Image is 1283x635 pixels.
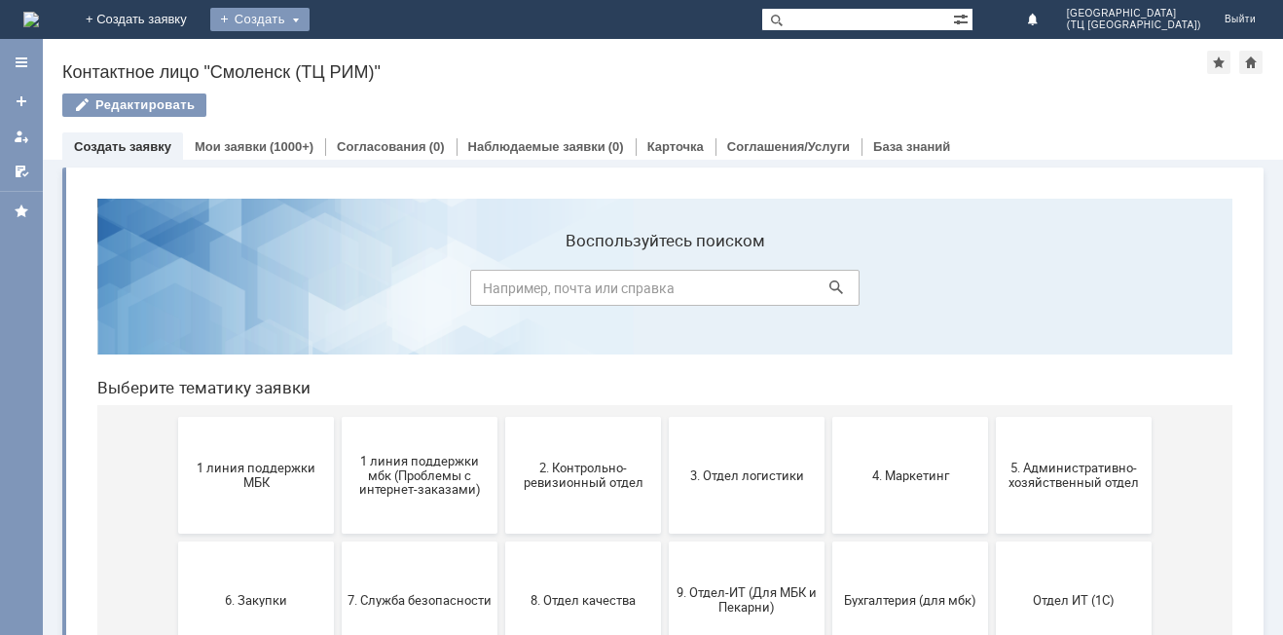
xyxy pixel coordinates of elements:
button: 5. Административно-хозяйственный отдел [914,234,1070,351]
span: 8. Отдел качества [429,409,573,424]
a: Мои заявки [195,139,267,154]
a: Создать заявку [6,86,37,117]
span: 4. Маркетинг [756,284,900,299]
a: Согласования [337,139,426,154]
button: 2. Контрольно-ревизионный отдел [423,234,579,351]
button: 1 линия поддержки мбк (Проблемы с интернет-заказами) [260,234,416,351]
span: 6. Закупки [102,409,246,424]
button: Финансовый отдел [423,483,579,600]
button: Отдел-ИТ (Офис) [260,483,416,600]
span: Бухгалтерия (для мбк) [756,409,900,424]
button: Это соглашение не активно! [751,483,906,600]
a: Наблюдаемые заявки [468,139,605,154]
button: Франчайзинг [587,483,743,600]
label: Воспользуйтесь поиском [388,48,778,67]
a: Мои согласования [6,156,37,187]
span: 1 линия поддержки мбк (Проблемы с интернет-заказами) [266,270,410,314]
span: Расширенный поиск [953,9,972,27]
span: Франчайзинг [593,534,737,548]
span: 9. Отдел-ИТ (Для МБК и Пекарни) [593,402,737,431]
button: 4. Маркетинг [751,234,906,351]
div: (1000+) [270,139,313,154]
button: 9. Отдел-ИТ (Для МБК и Пекарни) [587,358,743,475]
span: (ТЦ [GEOGRAPHIC_DATA]) [1067,19,1201,31]
div: (0) [608,139,624,154]
span: Отдел-ИТ (Офис) [266,534,410,548]
button: 8. Отдел качества [423,358,579,475]
button: 7. Служба безопасности [260,358,416,475]
span: 3. Отдел логистики [593,284,737,299]
header: Выберите тематику заявки [16,195,1151,214]
span: 5. Административно-хозяйственный отдел [920,278,1064,307]
button: Бухгалтерия (для мбк) [751,358,906,475]
span: Это соглашение не активно! [756,527,900,556]
span: 7. Служба безопасности [266,409,410,424]
button: 1 линия поддержки МБК [96,234,252,351]
a: Перейти на домашнюю страницу [23,12,39,27]
div: (0) [429,139,445,154]
a: Соглашения/Услуги [727,139,850,154]
span: [PERSON_NAME]. Услуги ИТ для МБК (оформляет L1) [920,519,1064,563]
a: Карточка [647,139,704,154]
span: 1 линия поддержки МБК [102,278,246,307]
button: 3. Отдел логистики [587,234,743,351]
span: [GEOGRAPHIC_DATA] [1067,8,1201,19]
button: Отдел-ИТ (Битрикс24 и CRM) [96,483,252,600]
button: [PERSON_NAME]. Услуги ИТ для МБК (оформляет L1) [914,483,1070,600]
span: Финансовый отдел [429,534,573,548]
img: logo [23,12,39,27]
a: Создать заявку [74,139,171,154]
button: 6. Закупки [96,358,252,475]
a: База знаний [873,139,950,154]
span: 2. Контрольно-ревизионный отдел [429,278,573,307]
div: Контактное лицо "Смоленск (ТЦ РИМ)" [62,62,1207,82]
input: Например, почта или справка [388,87,778,123]
div: Сделать домашней страницей [1239,51,1263,74]
div: Добавить в избранное [1207,51,1230,74]
span: Отдел ИТ (1С) [920,409,1064,424]
div: Создать [210,8,310,31]
a: Мои заявки [6,121,37,152]
span: Отдел-ИТ (Битрикс24 и CRM) [102,527,246,556]
button: Отдел ИТ (1С) [914,358,1070,475]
